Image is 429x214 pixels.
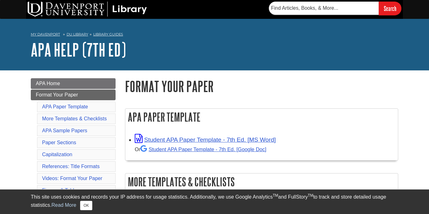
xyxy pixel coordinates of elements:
div: This site uses cookies and records your IP address for usage statistics. Additionally, we use Goo... [31,193,398,210]
sup: TM [308,193,313,198]
h2: More Templates & Checklists [125,173,398,190]
a: APA Paper Template [42,104,88,109]
a: Link opens in new window [135,136,276,143]
a: DU Library [67,32,88,36]
a: Student APA Paper Template - 7th Ed. [Google Doc] [140,146,266,152]
a: Read More [52,202,76,208]
h2: APA Paper Template [125,109,398,125]
input: Find Articles, Books, & More... [269,2,379,15]
a: Figures & Tables [42,188,79,193]
a: More Templates & Checklists [42,116,107,121]
a: My Davenport [31,32,60,37]
small: Or [135,146,266,152]
img: DU Library [28,2,147,17]
a: Capitalization [42,152,72,157]
nav: breadcrumb [31,30,398,40]
a: Format Your Paper [31,90,116,100]
a: APA Help (7th Ed) [31,40,126,59]
a: Library Guides [93,32,123,36]
form: Searches DU Library's articles, books, and more [269,2,401,15]
a: Videos: Format Your Paper [42,176,102,181]
button: Close [80,201,92,210]
span: APA Home [36,81,60,86]
sup: TM [273,193,278,198]
a: APA Sample Papers [42,128,87,133]
span: Format Your Paper [36,92,78,97]
input: Search [379,2,401,15]
a: Paper Sections [42,140,76,145]
h1: Format Your Paper [125,78,398,94]
a: APA Home [31,78,116,89]
a: References: Title Formats [42,164,100,169]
